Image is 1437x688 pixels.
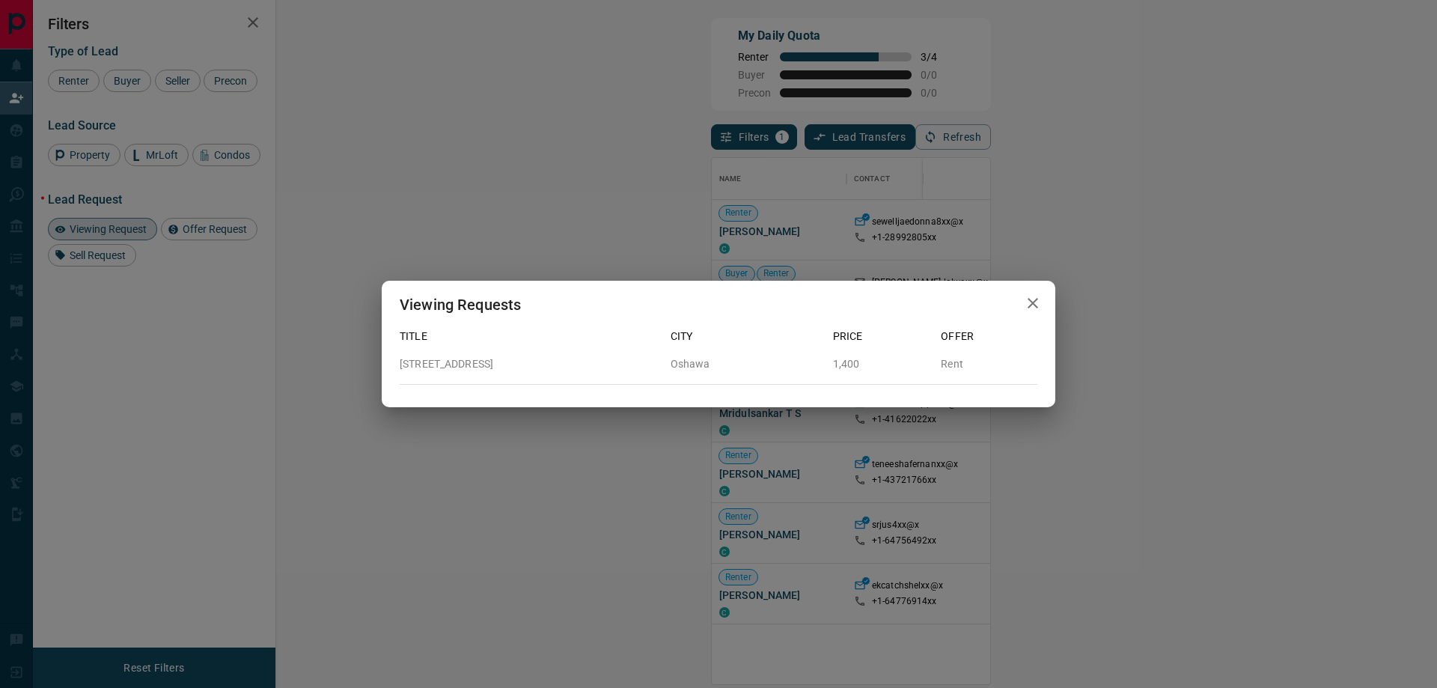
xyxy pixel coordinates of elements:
[671,356,821,372] p: Oshawa
[833,329,930,344] p: Price
[400,356,659,372] p: [STREET_ADDRESS]
[941,356,1037,372] p: Rent
[941,329,1037,344] p: Offer
[671,329,821,344] p: City
[382,281,539,329] h2: Viewing Requests
[400,329,659,344] p: Title
[833,356,930,372] p: 1,400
